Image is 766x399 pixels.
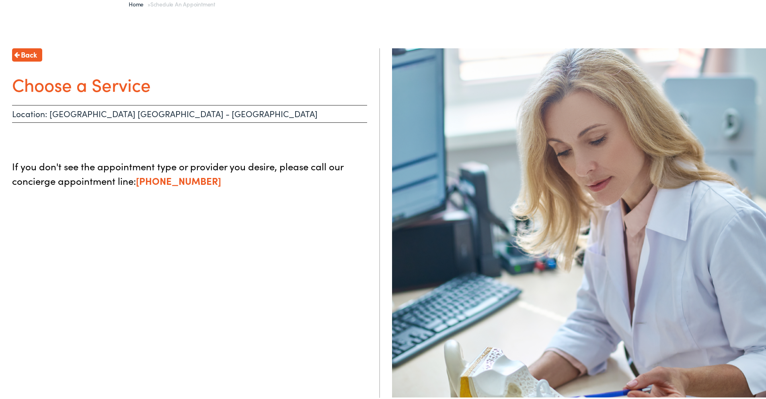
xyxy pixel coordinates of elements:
[12,72,367,93] h1: Choose a Service
[136,172,221,186] a: [PHONE_NUMBER]
[21,48,37,58] span: Back
[12,103,367,121] p: Location: [GEOGRAPHIC_DATA] [GEOGRAPHIC_DATA] - [GEOGRAPHIC_DATA]
[12,47,42,60] a: Back
[12,157,367,186] p: If you don't see the appointment type or provider you desire, please call our concierge appointme...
